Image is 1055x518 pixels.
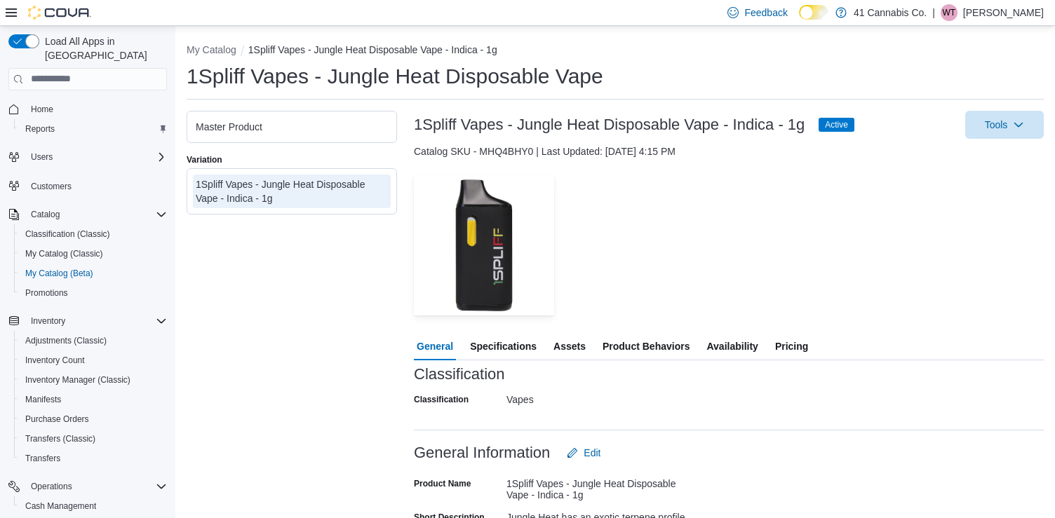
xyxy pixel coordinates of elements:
[561,439,606,467] button: Edit
[25,149,58,165] button: Users
[20,121,167,137] span: Reports
[20,226,116,243] a: Classification (Classic)
[187,44,236,55] button: My Catalog
[3,477,173,496] button: Operations
[31,209,60,220] span: Catalog
[248,44,497,55] button: 1Spliff Vapes - Jungle Heat Disposable Vape - Indica - 1g
[744,6,787,20] span: Feedback
[20,391,167,408] span: Manifests
[25,268,93,279] span: My Catalog (Beta)
[187,43,1044,60] nav: An example of EuiBreadcrumbs
[14,370,173,390] button: Inventory Manager (Classic)
[187,62,603,90] h1: 1Spliff Vapes - Jungle Heat Disposable Vape
[25,478,78,495] button: Operations
[20,352,90,369] a: Inventory Count
[20,411,167,428] span: Purchase Orders
[20,265,167,282] span: My Catalog (Beta)
[187,154,222,165] label: Variation
[28,6,91,20] img: Cova
[25,177,167,194] span: Customers
[775,332,808,360] span: Pricing
[932,4,935,21] p: |
[506,472,694,500] div: 1Spliff Vapes - Jungle Heat Disposable Vape - Indica - 1g
[31,104,53,115] span: Home
[706,332,758,360] span: Availability
[20,285,167,301] span: Promotions
[25,100,167,118] span: Home
[196,177,388,205] div: 1Spliff Vapes - Jungle Heat Disposable Vape - Indica - 1g
[825,118,848,131] span: Active
[31,151,53,163] span: Users
[854,4,927,21] p: 41 Cannabis Co.
[31,481,72,492] span: Operations
[20,245,109,262] a: My Catalog (Classic)
[470,332,537,360] span: Specifications
[20,411,95,428] a: Purchase Orders
[14,224,173,244] button: Classification (Classic)
[20,285,74,301] a: Promotions
[414,478,471,489] label: Product Name
[963,4,1044,21] p: [PERSON_NAME]
[14,496,173,516] button: Cash Management
[506,388,694,405] div: Vapes
[25,433,95,444] span: Transfers (Classic)
[20,391,67,408] a: Manifests
[20,372,136,388] a: Inventory Manager (Classic)
[14,449,173,468] button: Transfers
[414,366,505,383] h3: Classification
[14,331,173,350] button: Adjustments (Classic)
[31,315,65,327] span: Inventory
[25,478,167,495] span: Operations
[414,444,550,461] h3: General Information
[985,118,1008,132] span: Tools
[20,450,66,467] a: Transfers
[25,500,96,512] span: Cash Management
[25,394,61,405] span: Manifests
[3,99,173,119] button: Home
[196,120,388,134] div: Master Product
[3,311,173,331] button: Inventory
[965,111,1044,139] button: Tools
[20,245,167,262] span: My Catalog (Classic)
[20,332,112,349] a: Adjustments (Classic)
[20,352,167,369] span: Inventory Count
[25,149,167,165] span: Users
[553,332,586,360] span: Assets
[14,119,173,139] button: Reports
[414,144,1044,158] div: Catalog SKU - MHQ4BHY0 | Last Updated: [DATE] 4:15 PM
[25,313,71,329] button: Inventory
[25,206,65,223] button: Catalog
[14,429,173,449] button: Transfers (Classic)
[25,335,107,346] span: Adjustments (Classic)
[14,244,173,264] button: My Catalog (Classic)
[25,248,103,259] span: My Catalog (Classic)
[25,178,77,195] a: Customers
[3,147,173,167] button: Users
[3,175,173,196] button: Customers
[25,229,110,240] span: Classification (Classic)
[20,498,102,514] a: Cash Management
[20,450,167,467] span: Transfers
[603,332,690,360] span: Product Behaviors
[14,283,173,303] button: Promotions
[14,409,173,429] button: Purchase Orders
[414,394,469,405] label: Classification
[20,332,167,349] span: Adjustments (Classic)
[31,181,72,192] span: Customers
[20,430,167,447] span: Transfers (Classic)
[25,101,59,118] a: Home
[20,498,167,514] span: Cash Management
[819,118,854,132] span: Active
[584,446,600,460] span: Edit
[25,287,68,299] span: Promotions
[25,414,89,425] span: Purchase Orders
[39,34,167,62] span: Load All Apps in [GEOGRAPHIC_DATA]
[25,313,167,329] span: Inventory
[414,175,554,315] img: Image for 1Spliff Vapes - Jungle Heat Disposable Vape - Indica - 1g
[20,226,167,243] span: Classification (Classic)
[941,4,957,21] div: Wendy Thompson
[25,453,60,464] span: Transfers
[20,372,167,388] span: Inventory Manager (Classic)
[943,4,956,21] span: WT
